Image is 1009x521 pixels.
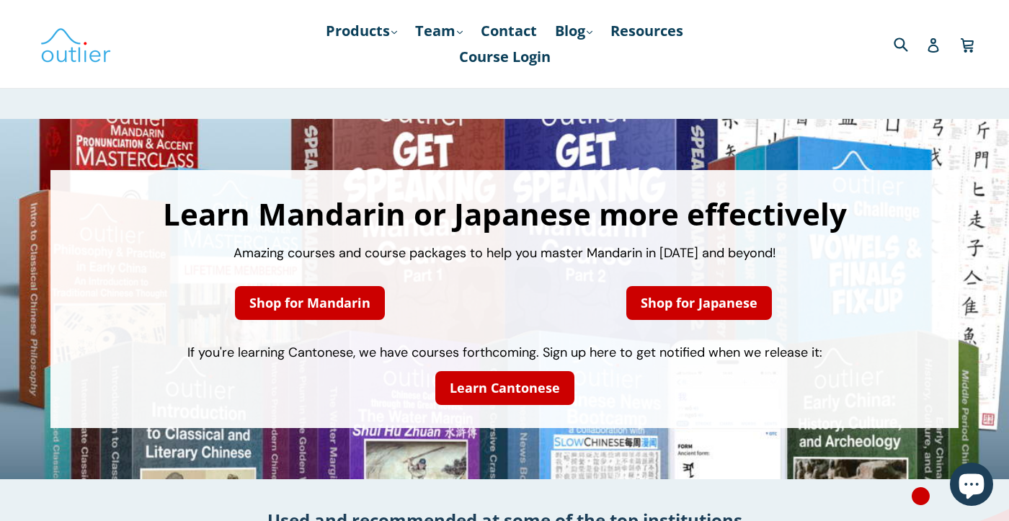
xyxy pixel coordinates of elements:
a: Resources [603,18,690,44]
h1: Learn Mandarin or Japanese more effectively [65,199,944,229]
a: Learn Cantonese [435,371,574,405]
a: Contact [474,18,544,44]
span: If you're learning Cantonese, we have courses forthcoming. Sign up here to get notified when we r... [187,344,822,361]
a: Blog [548,18,600,44]
inbox-online-store-chat: Shopify online store chat [946,463,997,509]
a: Team [408,18,470,44]
a: Shop for Mandarin [235,286,385,320]
span: Amazing courses and course packages to help you master Mandarin in [DATE] and beyond! [234,244,776,262]
a: Products [319,18,404,44]
a: Course Login [452,44,558,70]
a: Shop for Japanese [626,286,772,320]
input: Search [890,29,930,58]
img: Outlier Linguistics [40,23,112,65]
